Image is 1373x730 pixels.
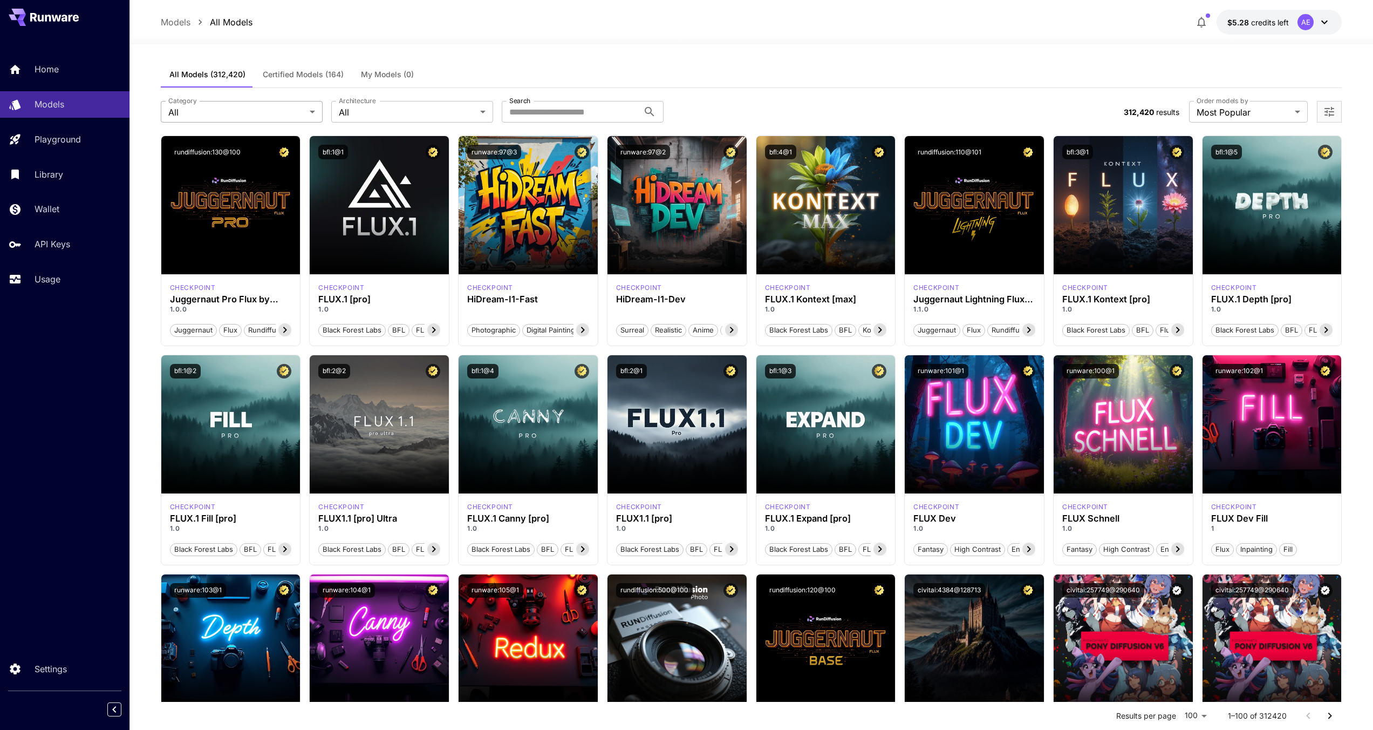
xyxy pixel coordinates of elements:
[169,70,245,79] span: All Models (312,420)
[412,323,462,337] button: FLUX.1 [pro]
[1281,323,1302,337] button: BFL
[1170,364,1184,378] button: Certified Model – Vetted for best performance and includes a commercial license.
[161,16,190,29] p: Models
[263,70,344,79] span: Certified Models (164)
[913,502,959,512] p: checkpoint
[1170,145,1184,159] button: Certified Model – Vetted for best performance and includes a commercial license.
[765,283,811,293] div: FLUX.1 Kontext [max]
[689,325,718,336] span: Anime
[1062,502,1108,512] div: FLUX.1 S
[988,325,1037,336] span: rundiffusion
[688,323,718,337] button: Anime
[170,294,292,305] div: Juggernaut Pro Flux by RunDiffusion
[858,323,892,337] button: Kontext
[1156,325,1205,336] span: Flux Kontext
[1063,325,1129,336] span: Black Forest Labs
[858,542,935,556] button: FLUX.1 Expand [pro]
[170,305,292,314] p: 1.0.0
[1170,583,1184,598] button: Verified working
[1062,513,1184,524] div: FLUX Schnell
[388,325,409,336] span: BFL
[467,502,513,512] div: fluxpro
[1228,711,1287,721] p: 1–100 of 312420
[1062,583,1144,598] button: civitai:257749@290640
[1062,524,1184,533] p: 1.0
[1281,325,1302,336] span: BFL
[765,283,811,293] p: checkpoint
[412,325,461,336] span: FLUX.1 [pro]
[467,583,523,598] button: runware:105@1
[575,364,589,378] button: Certified Model – Vetted for best performance and includes a commercial license.
[35,273,60,286] p: Usage
[1116,711,1176,721] p: Results per page
[318,323,386,337] button: Black Forest Labs
[913,294,1035,305] h3: Juggernaut Lightning Flux by RunDiffusion
[318,583,375,598] button: runware:104@1
[765,502,811,512] div: fluxpro
[1211,283,1257,293] div: fluxpro
[115,700,129,719] div: Collapse sidebar
[170,524,292,533] p: 1.0
[263,542,325,556] button: FLUX.1 Fill [pro]
[522,323,579,337] button: Digital Painting
[244,325,294,336] span: rundiffusion
[1156,107,1179,117] span: results
[170,544,237,555] span: Black Forest Labs
[1062,305,1184,314] p: 1.0
[170,283,216,293] div: FLUX.1 D
[412,542,482,556] button: FLUX1.1 [pro] Ultra
[1063,544,1096,555] span: Fantasy
[1211,283,1257,293] p: checkpoint
[1318,364,1333,378] button: Certified Model – Vetted for best performance and includes a commercial license.
[913,364,968,378] button: runware:101@1
[467,502,513,512] p: checkpoint
[426,364,440,378] button: Certified Model – Vetted for best performance and includes a commercial license.
[963,325,985,336] span: flux
[170,583,226,598] button: runware:103@1
[616,502,662,512] p: checkpoint
[1132,325,1153,336] span: BFL
[467,283,513,293] p: checkpoint
[318,294,440,305] h3: FLUX.1 [pro]
[765,294,887,305] div: FLUX.1 Kontext [max]
[617,544,683,555] span: Black Forest Labs
[1211,323,1279,337] button: Black Forest Labs
[1062,502,1108,512] p: checkpoint
[318,542,386,556] button: Black Forest Labs
[723,364,738,378] button: Certified Model – Vetted for best performance and includes a commercial license.
[468,544,534,555] span: Black Forest Labs
[765,145,796,159] button: bfl:4@1
[616,542,684,556] button: Black Forest Labs
[509,96,530,105] label: Search
[467,323,520,337] button: Photographic
[170,513,292,524] div: FLUX.1 Fill [pro]
[1211,305,1333,314] p: 1.0
[1062,283,1108,293] div: FLUX.1 Kontext [pro]
[709,542,762,556] button: FLUX1.1 [pro]
[1212,325,1278,336] span: Black Forest Labs
[686,542,707,556] button: BFL
[170,542,237,556] button: Black Forest Labs
[859,544,935,555] span: FLUX.1 Expand [pro]
[1227,17,1289,28] div: $5.2842
[913,305,1035,314] p: 1.1.0
[170,325,216,336] span: juggernaut
[1007,542,1058,556] button: Environment
[35,202,59,215] p: Wallet
[723,145,738,159] button: Certified Model – Vetted for best performance and includes a commercial license.
[913,502,959,512] div: FLUX.1 D
[1211,524,1333,533] p: 1
[765,502,811,512] p: checkpoint
[723,583,738,598] button: Certified Model – Vetted for best performance and includes a commercial license.
[913,323,960,337] button: juggernaut
[1318,145,1333,159] button: Certified Model – Vetted for best performance and includes a commercial license.
[1319,705,1341,727] button: Go to next page
[318,145,348,159] button: bfl:1@1
[1297,14,1314,30] div: AE
[765,542,832,556] button: Black Forest Labs
[766,325,832,336] span: Black Forest Labs
[561,542,634,556] button: FLUX.1 Canny [pro]
[210,16,252,29] a: All Models
[616,513,738,524] h3: FLUX1.1 [pro]
[765,513,887,524] h3: FLUX.1 Expand [pro]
